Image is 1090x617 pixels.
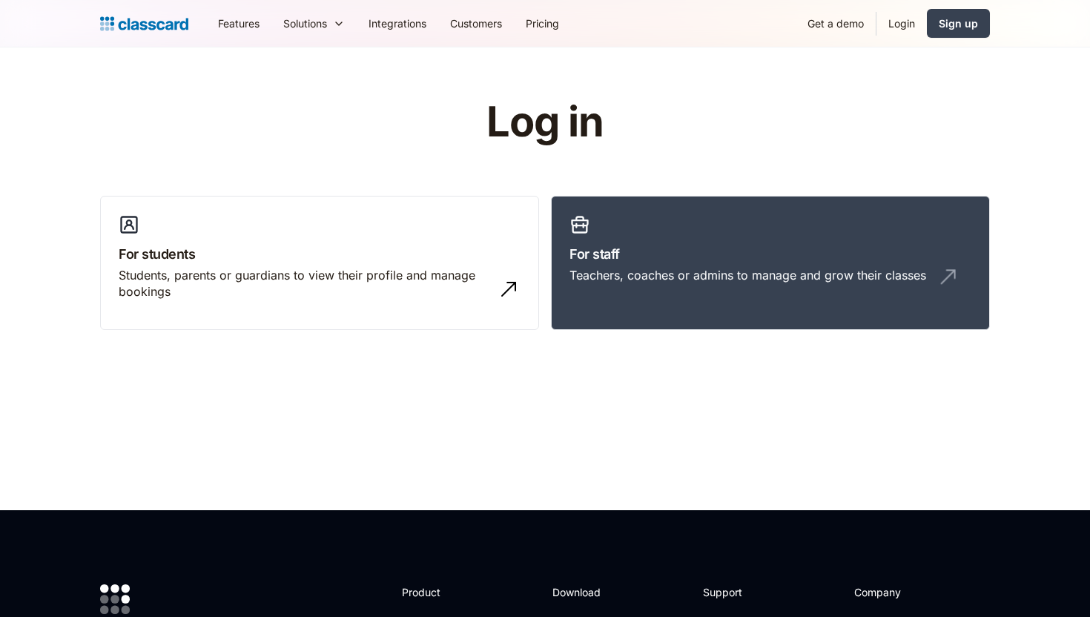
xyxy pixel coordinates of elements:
[854,584,953,600] h2: Company
[119,267,491,300] div: Students, parents or guardians to view their profile and manage bookings
[569,244,971,264] h3: For staff
[100,13,188,34] a: Logo
[357,7,438,40] a: Integrations
[206,7,271,40] a: Features
[569,267,926,283] div: Teachers, coaches or admins to manage and grow their classes
[876,7,927,40] a: Login
[551,196,990,331] a: For staffTeachers, coaches or admins to manage and grow their classes
[119,244,521,264] h3: For students
[796,7,876,40] a: Get a demo
[438,7,514,40] a: Customers
[100,196,539,331] a: For studentsStudents, parents or guardians to view their profile and manage bookings
[283,16,327,31] div: Solutions
[927,9,990,38] a: Sign up
[703,584,763,600] h2: Support
[939,16,978,31] div: Sign up
[271,7,357,40] div: Solutions
[552,584,613,600] h2: Download
[310,99,781,145] h1: Log in
[514,7,571,40] a: Pricing
[402,584,481,600] h2: Product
